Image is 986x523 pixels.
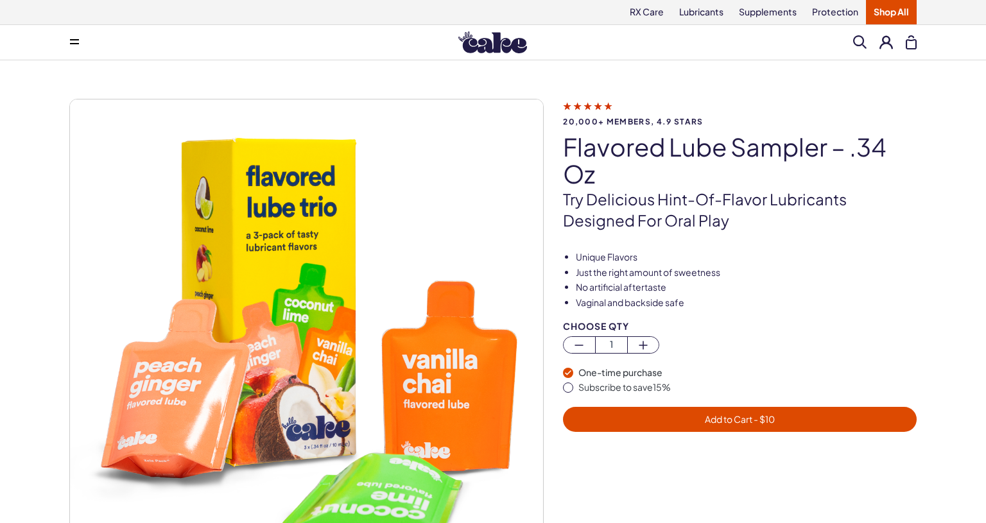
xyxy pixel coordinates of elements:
p: Try delicious hint-of-flavor lubricants designed for oral play [563,189,917,232]
li: Just the right amount of sweetness [576,266,917,279]
button: Add to Cart - $10 [563,407,917,432]
div: Subscribe to save 15 % [578,381,917,394]
span: Add to Cart [705,413,775,425]
li: Unique Flavors [576,251,917,264]
li: Vaginal and backside safe [576,296,917,309]
a: 20,000+ members, 4.9 stars [563,100,917,126]
div: One-time purchase [578,366,917,379]
span: - $ 10 [752,413,775,425]
span: 1 [596,337,627,352]
img: Hello Cake [458,31,527,53]
li: No artificial aftertaste [576,281,917,294]
h1: Flavored Lube Sampler – .34 oz [563,133,917,187]
span: 20,000+ members, 4.9 stars [563,117,917,126]
div: Choose Qty [563,322,917,331]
